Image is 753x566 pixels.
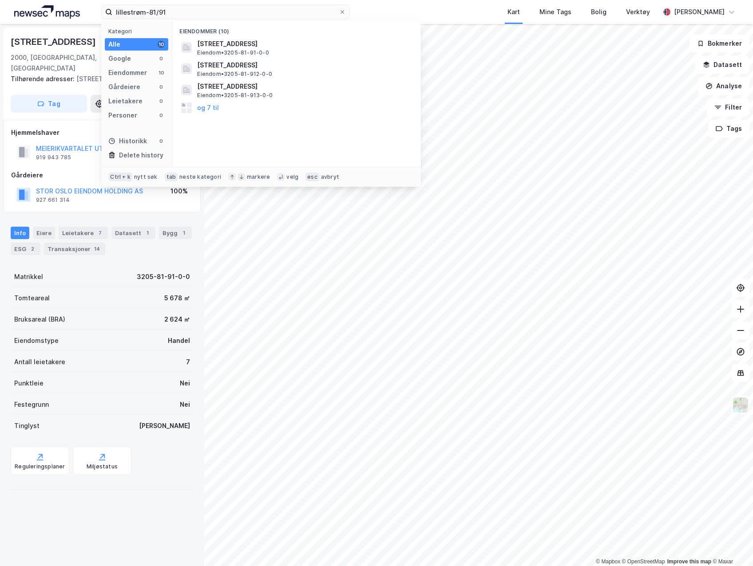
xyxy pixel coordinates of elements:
[305,173,319,181] div: esc
[180,399,190,410] div: Nei
[698,77,749,95] button: Analyse
[11,35,98,49] div: [STREET_ADDRESS]
[92,244,102,253] div: 14
[158,138,165,145] div: 0
[158,55,165,62] div: 0
[108,67,147,78] div: Eiendommer
[15,463,65,470] div: Reguleringsplaner
[11,227,29,239] div: Info
[108,173,132,181] div: Ctrl + k
[165,173,178,181] div: tab
[108,53,131,64] div: Google
[197,102,219,113] button: og 7 til
[11,170,193,181] div: Gårdeiere
[197,60,410,71] span: [STREET_ADDRESS]
[186,357,190,367] div: 7
[11,74,186,84] div: [STREET_ADDRESS]
[180,378,190,389] div: Nei
[134,173,158,181] div: nytt søk
[622,558,665,565] a: OpenStreetMap
[137,271,190,282] div: 3205-81-91-0-0
[108,39,120,50] div: Alle
[247,173,270,181] div: markere
[168,335,190,346] div: Handel
[197,49,269,56] span: Eiendom • 3205-81-91-0-0
[667,558,711,565] a: Improve this map
[14,421,40,431] div: Tinglyst
[197,92,273,99] span: Eiendom • 3205-81-913-0-0
[158,83,165,90] div: 0
[286,173,298,181] div: velg
[143,228,152,237] div: 1
[36,197,70,204] div: 927 661 314
[108,96,143,106] div: Leietakere
[11,127,193,138] div: Hjemmelshaver
[14,293,50,303] div: Tomteareal
[197,81,410,92] span: [STREET_ADDRESS]
[158,112,165,119] div: 0
[591,7,606,17] div: Bolig
[59,227,108,239] div: Leietakere
[158,69,165,76] div: 10
[159,227,192,239] div: Bygg
[708,120,749,138] button: Tags
[14,378,44,389] div: Punktleie
[11,75,76,83] span: Tilhørende adresser:
[108,136,147,146] div: Historikk
[14,335,59,346] div: Eiendomstype
[108,82,140,92] div: Gårdeiere
[14,357,65,367] div: Antall leietakere
[707,98,749,116] button: Filter
[695,56,749,74] button: Datasett
[33,227,55,239] div: Eiere
[170,186,188,197] div: 100%
[507,7,520,17] div: Kart
[11,95,87,113] button: Tag
[11,243,40,255] div: ESG
[172,21,421,37] div: Eiendommer (10)
[11,52,147,74] div: 2000, [GEOGRAPHIC_DATA], [GEOGRAPHIC_DATA]
[674,7,725,17] div: [PERSON_NAME]
[87,463,118,470] div: Miljøstatus
[732,397,749,413] img: Z
[36,154,71,161] div: 919 943 785
[108,28,168,35] div: Kategori
[14,399,49,410] div: Festegrunn
[14,314,65,325] div: Bruksareal (BRA)
[119,150,163,161] div: Delete history
[179,228,188,237] div: 1
[44,243,105,255] div: Transaksjoner
[164,314,190,325] div: 2 624 ㎡
[596,558,620,565] a: Mapbox
[108,110,137,121] div: Personer
[95,228,104,237] div: 7
[197,39,410,49] span: [STREET_ADDRESS]
[28,244,37,253] div: 2
[539,7,571,17] div: Mine Tags
[709,523,753,566] iframe: Chat Widget
[158,41,165,48] div: 10
[14,5,80,19] img: logo.a4113a55bc3d86da70a041830d287a7e.svg
[179,173,221,181] div: neste kategori
[139,421,190,431] div: [PERSON_NAME]
[111,227,155,239] div: Datasett
[164,293,190,303] div: 5 678 ㎡
[626,7,650,17] div: Verktøy
[14,271,43,282] div: Matrikkel
[321,173,339,181] div: avbryt
[158,98,165,105] div: 0
[112,5,339,19] input: Søk på adresse, matrikkel, gårdeiere, leietakere eller personer
[690,35,749,52] button: Bokmerker
[197,71,272,78] span: Eiendom • 3205-81-912-0-0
